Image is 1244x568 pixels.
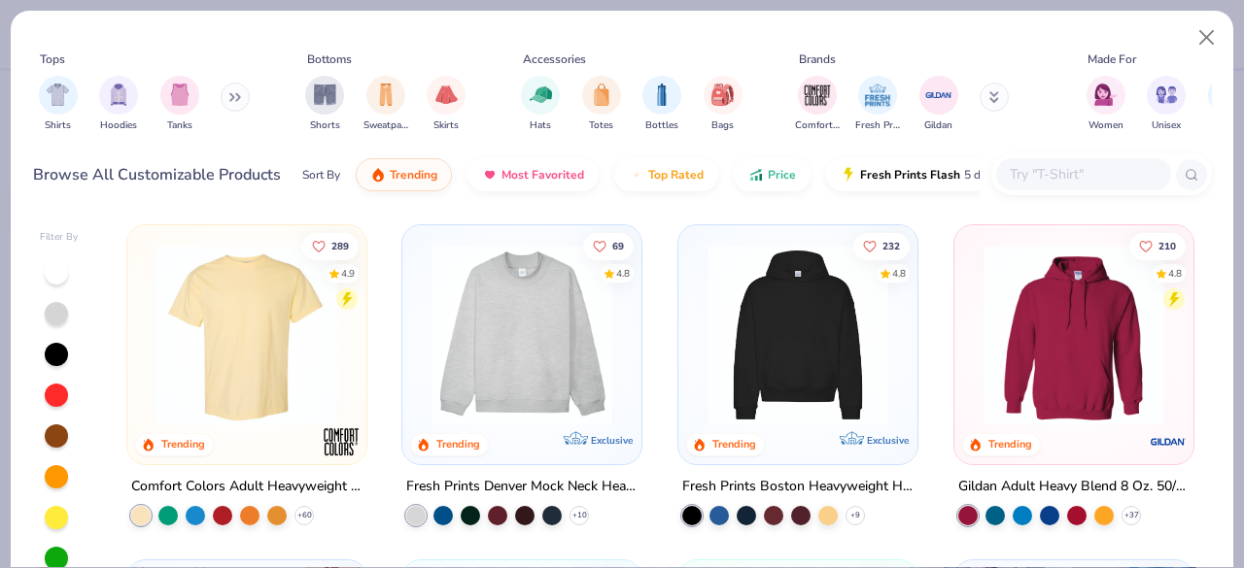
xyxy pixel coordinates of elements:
span: Most Favorited [501,167,584,183]
div: filter for Shorts [305,76,344,133]
img: f5d85501-0dbb-4ee4-b115-c08fa3845d83 [422,245,622,425]
div: filter for Bags [704,76,743,133]
div: Brands [799,50,836,68]
span: Hats [530,118,551,133]
button: Like [1129,232,1186,259]
span: Unisex [1152,118,1181,133]
div: filter for Totes [582,76,621,133]
div: Tops [40,50,65,68]
img: Gildan logo [1149,422,1188,461]
img: trending.gif [370,167,386,183]
button: Like [302,232,359,259]
span: Skirts [433,118,459,133]
img: Totes Image [591,84,612,106]
span: Bags [711,118,734,133]
span: + 9 [850,510,860,521]
span: 210 [1158,241,1176,251]
button: filter button [427,76,466,133]
div: filter for Shirts [39,76,78,133]
span: 69 [613,241,625,251]
span: Comfort Colors [795,118,840,133]
div: filter for Skirts [427,76,466,133]
span: + 60 [296,510,311,521]
img: 01756b78-01f6-4cc6-8d8a-3c30c1a0c8ac [974,245,1174,425]
span: Top Rated [648,167,704,183]
img: Women Image [1094,84,1117,106]
span: Trending [390,167,437,183]
button: Trending [356,158,452,191]
div: 4.8 [1168,266,1182,281]
div: Sort By [302,166,340,184]
img: Shorts Image [314,84,336,106]
img: Tanks Image [169,84,190,106]
span: Tanks [167,118,192,133]
span: + 37 [1123,510,1138,521]
div: Bottoms [307,50,352,68]
div: filter for Gildan [919,76,958,133]
span: 232 [882,241,900,251]
button: filter button [919,76,958,133]
span: + 10 [572,510,587,521]
div: filter for Hoodies [99,76,138,133]
button: Fresh Prints Flash5 day delivery [826,158,1051,191]
div: filter for Unisex [1147,76,1186,133]
div: Fresh Prints Denver Mock Neck Heavyweight Sweatshirt [406,475,638,499]
button: filter button [521,76,560,133]
img: 029b8af0-80e6-406f-9fdc-fdf898547912 [147,245,347,425]
button: filter button [160,76,199,133]
button: Top Rated [614,158,718,191]
img: Skirts Image [435,84,458,106]
div: filter for Comfort Colors [795,76,840,133]
img: Hoodies Image [108,84,129,106]
span: Shorts [310,118,340,133]
div: filter for Bottles [642,76,681,133]
div: Gildan Adult Heavy Blend 8 Oz. 50/50 Hooded Sweatshirt [958,475,1190,499]
button: filter button [642,76,681,133]
button: filter button [795,76,840,133]
div: 4.8 [617,266,631,281]
input: Try "T-Shirt" [1008,163,1158,185]
button: Price [734,158,811,191]
img: Hats Image [530,84,552,106]
span: Price [768,167,796,183]
img: most_fav.gif [482,167,498,183]
span: Totes [589,118,613,133]
span: Bottles [645,118,678,133]
div: filter for Fresh Prints [855,76,900,133]
button: Like [853,232,910,259]
span: 289 [331,241,349,251]
div: Browse All Customizable Products [33,163,281,186]
div: filter for Hats [521,76,560,133]
img: Shirts Image [47,84,69,106]
div: Fresh Prints Boston Heavyweight Hoodie [682,475,914,499]
span: Exclusive [591,434,633,447]
span: Shirts [45,118,71,133]
img: Unisex Image [1156,84,1178,106]
span: Gildan [924,118,952,133]
div: filter for Tanks [160,76,199,133]
span: Hoodies [100,118,137,133]
img: Comfort Colors Image [803,81,832,110]
div: Made For [1088,50,1136,68]
img: flash.gif [841,167,856,183]
img: Comfort Colors logo [321,422,360,461]
img: Fresh Prints Image [863,81,892,110]
span: Fresh Prints [855,118,900,133]
img: Bottles Image [651,84,673,106]
img: e55d29c3-c55d-459c-bfd9-9b1c499ab3c6 [346,245,546,425]
img: 91acfc32-fd48-4d6b-bdad-a4c1a30ac3fc [698,245,898,425]
img: Sweatpants Image [375,84,397,106]
div: Filter By [40,230,79,245]
div: filter for Women [1087,76,1125,133]
button: filter button [1147,76,1186,133]
button: filter button [363,76,408,133]
button: Close [1189,19,1226,56]
span: 5 day delivery [964,164,1036,186]
button: Most Favorited [467,158,599,191]
button: filter button [99,76,138,133]
button: filter button [305,76,344,133]
img: Gildan Image [924,81,953,110]
button: filter button [39,76,78,133]
div: filter for Sweatpants [363,76,408,133]
div: 4.9 [341,266,355,281]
